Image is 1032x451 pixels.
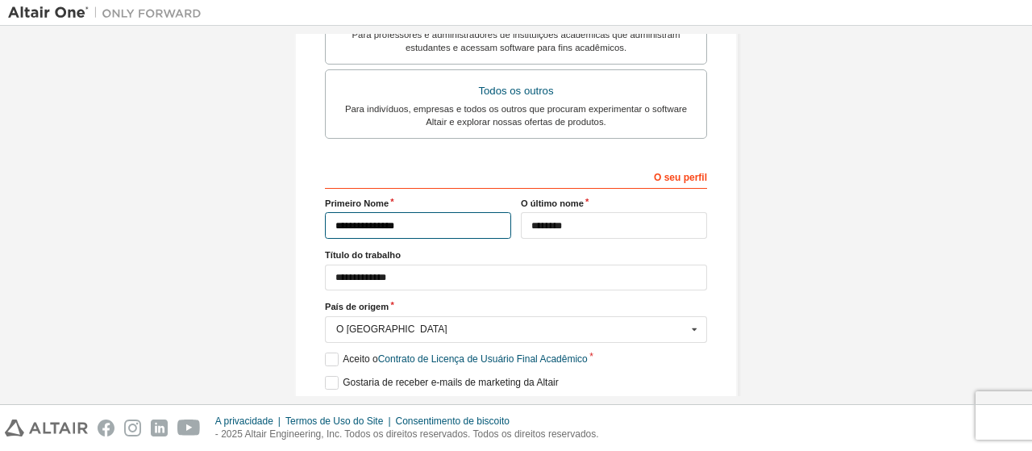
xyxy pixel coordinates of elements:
[285,415,396,428] div: Termos de Uso do Site
[325,353,588,366] label: Aceito o
[378,353,588,365] a: Contrato de Licença de Usuário Final Acadêmico
[336,324,687,334] div: O [GEOGRAPHIC_DATA]
[215,415,285,428] div: A privacidade
[8,5,210,21] img: Guia de viagem de Altair One
[5,420,88,436] img: altair_logo.svg
[177,420,201,436] img: youtube.svg
[335,80,697,102] div: Todos os outros
[325,376,559,390] label: Gostaria de receber e-mails de marketing da Altair
[325,248,707,261] label: Título do trabalho
[215,428,599,441] p: - 2025 Altair Engineering, Inc. Todos os direitos reservados. Todos os direitos reservados.
[151,420,168,436] img: linkedin.svg
[335,28,697,54] div: Para professores e administradores de instituições acadêmicas que administram estudantes e acessa...
[325,163,707,189] div: O seu perfil
[325,197,511,210] label: Primeiro Nome
[335,102,697,128] div: Para indivíduos, empresas e todos os outros que procuram experimentar o software Altair e explora...
[124,420,141,436] img: instagram.svg
[98,420,114,436] img: facebook.svg
[396,415,519,428] div: Consentimento de biscoito
[521,197,707,210] label: O último nome
[325,300,707,313] label: País de origem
